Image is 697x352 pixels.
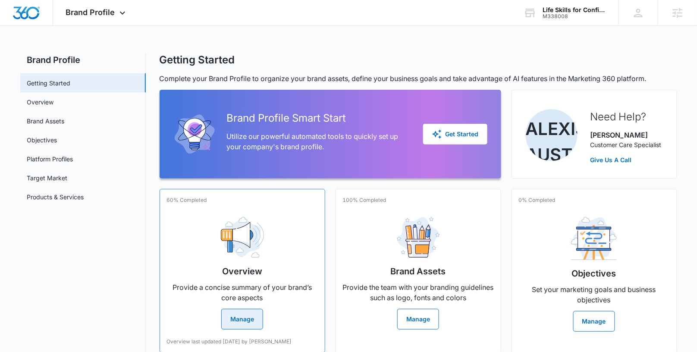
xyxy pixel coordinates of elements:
[526,109,578,161] img: Alexis Austere
[519,196,556,204] p: 0% Completed
[27,97,54,107] a: Overview
[27,173,68,182] a: Target Market
[167,196,207,204] p: 60% Completed
[423,124,487,145] button: Get Started
[397,309,439,330] button: Manage
[573,311,615,332] button: Manage
[66,8,115,17] span: Brand Profile
[160,53,235,66] h1: Getting Started
[519,284,670,305] p: Set your marketing goals and business objectives
[27,154,73,163] a: Platform Profiles
[20,53,146,66] h2: Brand Profile
[160,73,677,84] p: Complete your Brand Profile to organize your brand assets, define your business goals and take ad...
[572,267,616,280] h2: Objectives
[590,130,662,140] p: [PERSON_NAME]
[222,265,262,278] h2: Overview
[227,110,409,126] h2: Brand Profile Smart Start
[27,79,71,88] a: Getting Started
[590,155,662,164] a: Give Us A Call
[27,116,65,126] a: Brand Assets
[221,309,263,330] button: Manage
[167,282,318,303] p: Provide a concise summary of your brand’s core aspects
[167,338,292,346] p: Overview last updated [DATE] by [PERSON_NAME]
[343,196,386,204] p: 100% Completed
[432,129,479,139] div: Get Started
[543,6,606,13] div: account name
[227,131,409,152] p: Utilize our powerful automated tools to quickly set up your company's brand profile.
[27,192,84,201] a: Products & Services
[590,140,662,149] p: Customer Care Specialist
[590,109,662,125] h2: Need Help?
[543,13,606,19] div: account id
[343,282,494,303] p: Provide the team with your branding guidelines such as logo, fonts and colors
[391,265,446,278] h2: Brand Assets
[27,135,57,145] a: Objectives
